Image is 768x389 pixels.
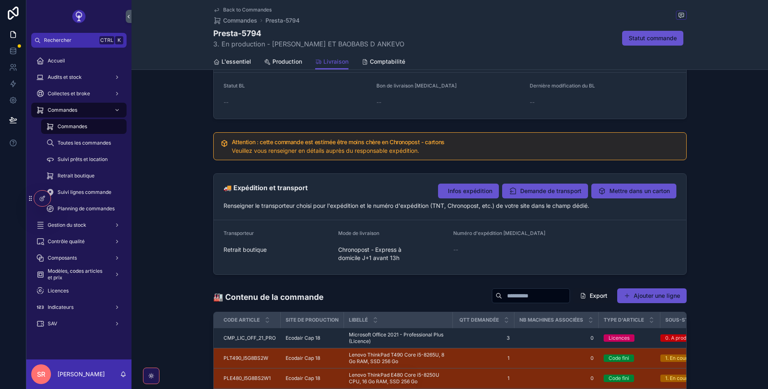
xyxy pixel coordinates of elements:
h5: Attention : cette commande est estimée être moins chère en Chronopost - cartons [232,139,680,145]
span: Retrait boutique [58,173,95,179]
a: Composants [31,251,127,265]
a: Contrôle qualité [31,234,127,249]
div: Licences [609,334,630,342]
span: Bon de livraison [MEDICAL_DATA] [376,83,457,89]
span: Statut commande [629,34,677,42]
span: -- [530,98,535,106]
button: RechercherCtrlK [31,33,127,48]
span: Lenovo ThinkPad T490 Core i5-8265U, 8 Go RAM, SSD 256 Go [349,352,448,365]
span: -- [224,98,228,106]
div: scrollable content [26,48,131,342]
span: Accueil [48,58,65,64]
span: L'essentiel [221,58,251,66]
span: Microsoft Office 2021 - Professional Plus (Licence) [349,331,448,345]
h2: 🚚 Expédition et transport [224,184,308,192]
div: Code fini [609,354,629,362]
span: Mode de livraison [338,230,379,236]
a: CMP_LIC_OFF_21_PRO [224,335,276,341]
a: Commandes [41,119,127,134]
a: Gestion du stock [31,218,127,232]
span: Toutes les commandes [58,140,111,146]
a: Modèles, codes articles et prix [31,267,127,282]
button: Export [573,288,614,303]
span: Suivi lignes commande [58,189,111,196]
span: Collectes et broke [48,90,90,97]
span: Suivi prêts et location [58,156,108,163]
span: -- [453,246,458,254]
span: Code article [224,317,260,323]
span: Lenovo ThinkPad E480 Core i5-8250U CPU, 16 Go RAM, SSD 256 Go [349,372,448,385]
span: Ecodair Cap 18 [286,375,320,382]
a: Production [264,54,302,71]
span: SAV [48,320,57,327]
div: 0. A produire [665,334,695,342]
button: Mettre dans un carton [591,184,676,198]
span: Back to Commandes [223,7,272,13]
h1: Presta-5794 [213,28,404,39]
span: Presta-5794 [265,16,300,25]
span: Livraison [323,58,348,66]
span: 3. En production - [PERSON_NAME] ET BAOBABS D ANKEVO [213,39,404,49]
a: Livraison [315,54,348,70]
a: 1 [458,375,510,382]
button: Demande de transport [502,184,588,198]
a: Accueil [31,53,127,68]
span: Nb machines associées [519,317,583,323]
span: Ecodair Cap 18 [286,335,320,341]
span: Statut BL [224,83,245,89]
a: Suivi lignes commande [41,185,127,200]
a: 0 [519,375,594,382]
a: L'essentiel [213,54,251,71]
a: SAV [31,316,127,331]
button: Ajouter une ligne [617,288,687,303]
span: Production [272,58,302,66]
span: Site de production [286,317,339,323]
a: Commandes [31,103,127,117]
div: Veuillez vous renseigner en détails auprès du responsable expédition. [232,147,680,155]
a: PLE480_I5G8BS2W1 [224,375,276,382]
a: 3 [458,335,510,341]
a: Retrait boutique [41,168,127,183]
span: Composants [48,255,77,261]
span: Indicateurs [48,304,74,311]
span: Libellé [349,317,368,323]
div: 1. En cours [665,375,690,382]
div: Code fini [609,375,629,382]
span: Commandes [223,16,257,25]
span: Commandes [48,107,77,113]
a: Planning de commandes [41,201,127,216]
img: App logo [72,10,85,23]
a: Back to Commandes [213,7,272,13]
button: Infos expédition [438,184,499,198]
a: 1 [458,355,510,361]
a: Ecodair Cap 18 [286,355,339,361]
a: Commandes [213,16,257,25]
a: 1. En cours [660,375,712,382]
a: Collectes et broke [31,86,127,101]
span: Dernière modification du BL [530,83,595,89]
a: Ecodair Cap 18 [286,375,339,382]
a: Suivi prêts et location [41,152,127,167]
a: PLT490_I5G8BS2W [224,355,276,361]
span: Rechercher [44,37,96,44]
a: Ecodair Cap 18 [286,335,339,341]
span: Type d'article [604,317,644,323]
span: Transporteur [224,230,254,236]
a: Licences [31,283,127,298]
span: Contrôle qualité [48,238,85,245]
a: Licences [604,334,655,342]
span: Infos expédition [448,187,492,195]
span: Mettre dans un carton [609,187,670,195]
a: Indicateurs [31,300,127,315]
a: Audits et stock [31,70,127,85]
a: 0 [519,355,594,361]
a: 0. A produire [660,334,712,342]
span: Gestion du stock [48,222,86,228]
span: -- [376,98,381,106]
a: 0 [519,335,594,341]
span: SR [37,369,45,379]
a: 1. En cours [660,354,712,362]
